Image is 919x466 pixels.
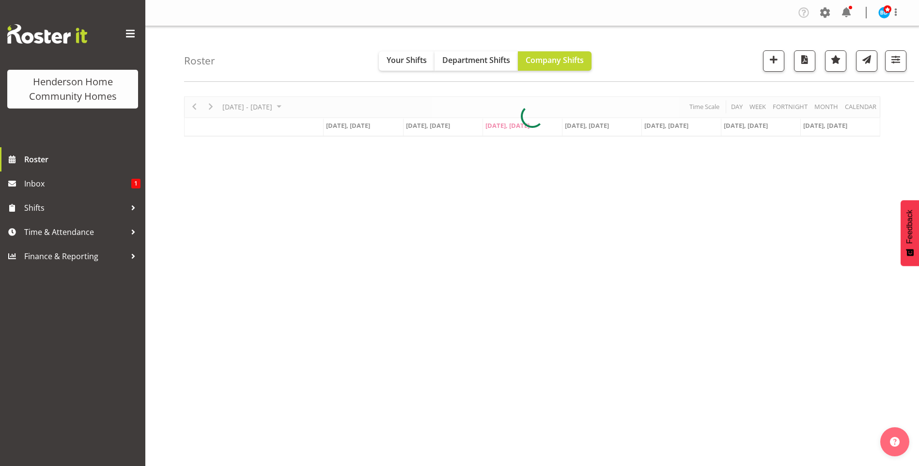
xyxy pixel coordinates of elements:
button: Company Shifts [518,51,592,71]
span: Feedback [905,210,914,244]
span: 1 [131,179,140,188]
button: Feedback - Show survey [901,200,919,266]
button: Download a PDF of the roster according to the set date range. [794,50,815,72]
button: Your Shifts [379,51,435,71]
span: Your Shifts [387,55,427,65]
button: Highlight an important date within the roster. [825,50,846,72]
span: Roster [24,152,140,167]
button: Filter Shifts [885,50,906,72]
button: Add a new shift [763,50,784,72]
span: Inbox [24,176,131,191]
span: Department Shifts [442,55,510,65]
span: Time & Attendance [24,225,126,239]
div: Henderson Home Community Homes [17,75,128,104]
h4: Roster [184,55,215,66]
span: Company Shifts [526,55,584,65]
span: Finance & Reporting [24,249,126,264]
img: help-xxl-2.png [890,437,900,447]
img: barbara-dunlop8515.jpg [878,7,890,18]
button: Send a list of all shifts for the selected filtered period to all rostered employees. [856,50,877,72]
button: Department Shifts [435,51,518,71]
span: Shifts [24,201,126,215]
img: Rosterit website logo [7,24,87,44]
